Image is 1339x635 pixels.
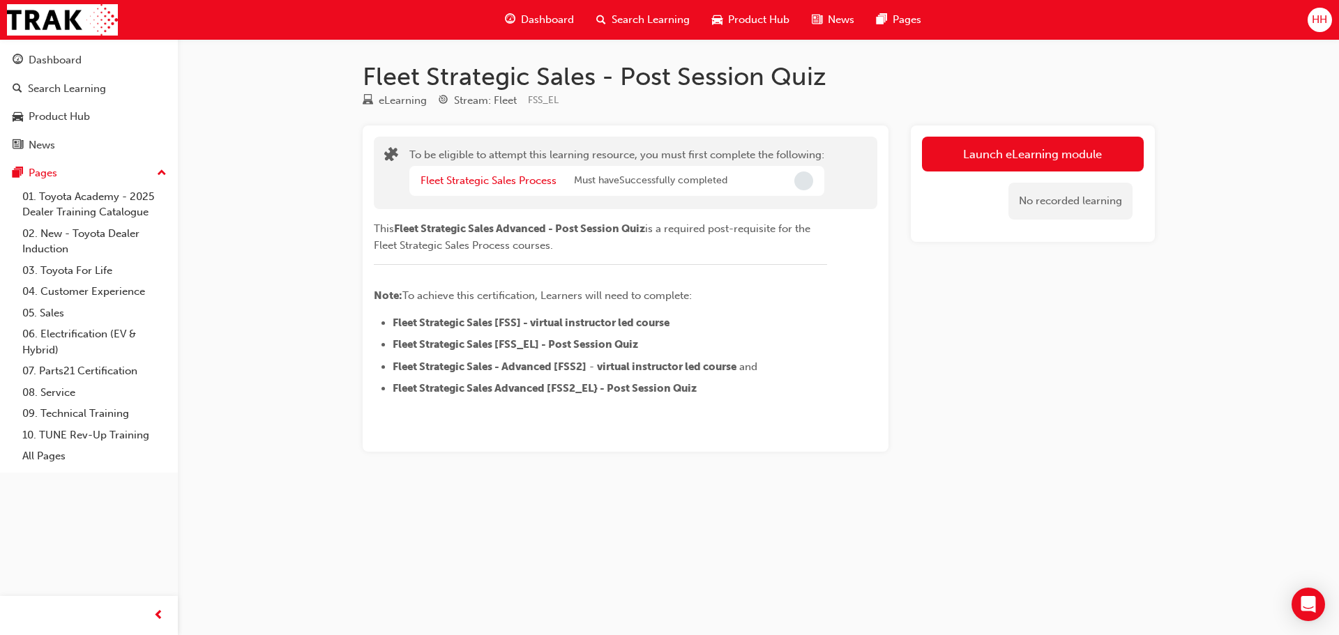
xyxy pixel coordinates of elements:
[28,81,106,97] div: Search Learning
[922,137,1144,171] button: Launch eLearning module
[393,382,697,395] span: Fleet Strategic Sales Advanced [FSS2_EL} - Post Session Quiz
[877,11,887,29] span: pages-icon
[701,6,801,34] a: car-iconProduct Hub
[438,95,448,107] span: target-icon
[1308,8,1332,32] button: HH
[374,289,402,302] span: Note:
[6,160,172,186] button: Pages
[528,94,559,106] span: Learning resource code
[574,173,727,189] span: Must have Successfully completed
[6,47,172,73] a: Dashboard
[1312,12,1327,28] span: HH
[17,403,172,424] a: 09. Technical Training
[393,360,587,373] span: Fleet Strategic Sales - Advanced [FSS2]
[17,260,172,282] a: 03. Toyota For Life
[29,109,90,125] div: Product Hub
[384,148,398,165] span: puzzle-icon
[13,111,23,123] span: car-icon
[13,83,22,95] span: search-icon
[585,6,701,34] a: search-iconSearch Learning
[402,289,692,302] span: To achieve this certification, Learners will need to complete:
[739,360,757,373] span: and
[153,607,164,625] span: prev-icon
[589,360,594,373] span: -
[865,6,932,34] a: pages-iconPages
[363,61,1155,92] h1: Fleet Strategic Sales - Post Session Quiz
[17,223,172,260] a: 02. New - Toyota Dealer Induction
[7,4,118,36] img: Trak
[801,6,865,34] a: news-iconNews
[29,137,55,153] div: News
[6,76,172,102] a: Search Learning
[17,382,172,404] a: 08. Service
[13,139,23,152] span: news-icon
[29,52,82,68] div: Dashboard
[157,165,167,183] span: up-icon
[505,11,515,29] span: guage-icon
[521,12,574,28] span: Dashboard
[363,95,373,107] span: learningResourceType_ELEARNING-icon
[17,281,172,303] a: 04. Customer Experience
[393,316,669,329] span: Fleet Strategic Sales [FSS] - virtual instructor led course
[29,165,57,181] div: Pages
[812,11,822,29] span: news-icon
[612,12,690,28] span: Search Learning
[17,323,172,360] a: 06. Electrification (EV & Hybrid)
[494,6,585,34] a: guage-iconDashboard
[6,104,172,130] a: Product Hub
[596,11,606,29] span: search-icon
[728,12,789,28] span: Product Hub
[374,222,394,235] span: This
[1292,588,1325,621] div: Open Intercom Messenger
[409,147,824,199] div: To be eligible to attempt this learning resource, you must first complete the following:
[379,93,427,109] div: eLearning
[17,186,172,223] a: 01. Toyota Academy - 2025 Dealer Training Catalogue
[17,360,172,382] a: 07. Parts21 Certification
[421,174,557,187] a: Fleet Strategic Sales Process
[794,171,813,190] span: Incomplete
[1008,183,1133,220] div: No recorded learning
[394,222,645,235] span: Fleet Strategic Sales Advanced - Post Session Quiz
[17,424,172,446] a: 10. TUNE Rev-Up Training
[13,54,23,67] span: guage-icon
[363,92,427,109] div: Type
[712,11,723,29] span: car-icon
[597,360,736,373] span: virtual instructor led course
[893,12,921,28] span: Pages
[438,92,517,109] div: Stream
[6,45,172,160] button: DashboardSearch LearningProduct HubNews
[393,338,638,351] span: Fleet Strategic Sales [FSS_EL] - Post Session Quiz
[17,303,172,324] a: 05. Sales
[13,167,23,180] span: pages-icon
[828,12,854,28] span: News
[6,132,172,158] a: News
[374,222,813,252] span: is a required post-requisite for the Fleet Strategic Sales Process courses.
[17,445,172,467] a: All Pages
[454,93,517,109] div: Stream: Fleet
